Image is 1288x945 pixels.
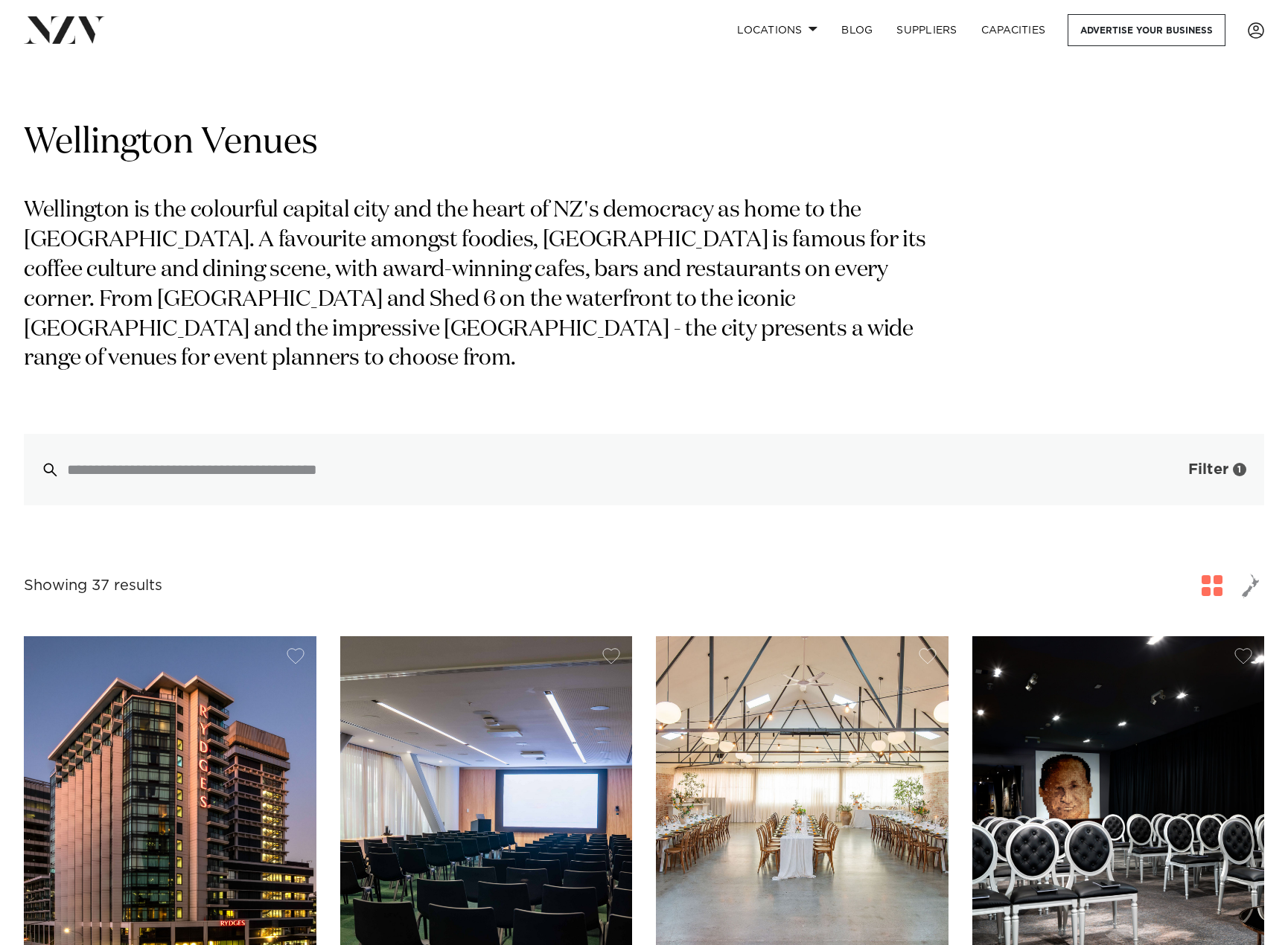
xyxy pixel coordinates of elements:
[725,14,829,46] a: Locations
[884,14,969,46] a: SUPPLIERS
[24,196,944,374] p: Wellington is the colourful capital city and the heart of NZ's democracy as home to the [GEOGRAPH...
[1188,462,1228,477] span: Filter
[969,14,1058,46] a: Capacities
[24,120,1264,167] h1: Wellington Venues
[1233,463,1246,476] div: 1
[1068,14,1225,46] a: Advertise your business
[1141,434,1264,505] button: Filter1
[24,16,105,43] img: nzv-logo.png
[829,14,884,46] a: BLOG
[24,574,162,598] div: Showing 37 results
